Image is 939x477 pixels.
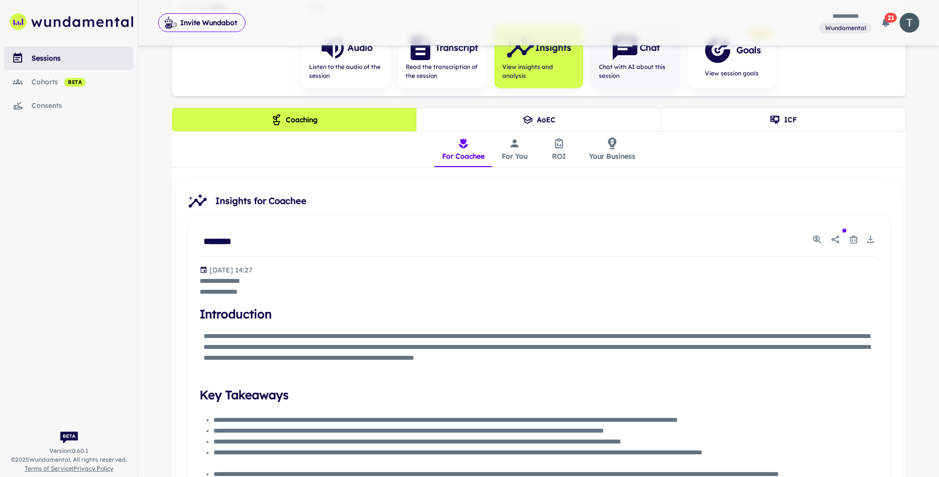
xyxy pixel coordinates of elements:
button: Usage Statistics [810,232,825,247]
span: beta [64,78,86,86]
button: Delete [846,232,861,247]
button: ROI [537,132,581,167]
button: Your Business [581,132,643,167]
span: You are a member of this workspace. Contact your workspace owner for assistance. [819,22,872,34]
a: sessions [4,46,134,70]
span: Chat with AI about this session [599,63,672,80]
div: insights tabs [434,132,643,167]
span: View session goals [703,69,761,78]
a: consents [4,94,134,117]
span: 21 [885,13,897,23]
span: Invite Wundabot to record a meeting [158,13,245,33]
span: View insights and analysis [502,63,575,80]
button: TranscriptRead the transcription of the session [398,25,487,88]
h6: Goals [736,43,761,57]
div: theme selection [172,108,905,132]
div: consents [32,100,134,111]
h6: Insights [535,41,571,55]
button: GoalsView session goals [688,25,776,88]
button: Invite Wundabot [158,13,245,32]
div: sessions [32,53,134,64]
button: InsightsView insights and analysis [494,25,583,88]
h4: Introduction [200,305,878,323]
button: Coaching [172,108,417,132]
button: ICF [661,108,905,132]
h4: Key Takeaways [200,386,878,404]
h6: Chat [640,41,660,55]
button: AoEC [416,108,661,132]
a: Terms of Service [25,465,72,472]
span: | [25,464,113,473]
button: Download [863,232,878,247]
button: For Coachee [434,132,492,167]
a: Privacy Policy [73,465,113,472]
button: For You [492,132,537,167]
p: Generated at [209,265,252,275]
span: Read the transcription of the session [406,63,479,80]
span: Wundamental [821,24,870,33]
button: ChatChat with AI about this session [591,25,680,88]
div: cohorts [32,76,134,87]
span: © 2025 Wundamental. All rights reserved. [11,455,127,464]
h6: Audio [348,41,373,55]
span: Version: 0.60.1 [49,446,88,455]
h6: Transcript [435,41,478,55]
button: AudioListen to the audio of the session [301,25,390,88]
button: 21 [876,13,896,33]
span: Insights for Coachee [215,194,894,208]
img: photoURL [900,13,919,33]
button: Report is currently shared [827,231,844,248]
span: Listen to the audio of the session [309,63,382,80]
a: cohorts beta [4,70,134,94]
